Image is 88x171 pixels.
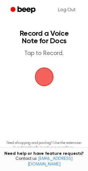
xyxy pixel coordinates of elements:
[4,156,84,167] span: Contact us
[5,141,83,150] p: Tired of copying and pasting? Use the extension to automatically insert your recordings.
[6,4,41,16] a: Beep
[11,30,77,45] h1: Record a Voice Note for Docs
[28,157,73,167] a: [EMAIL_ADDRESS][DOMAIN_NAME]
[52,2,82,17] a: Log Out
[11,50,77,58] p: Tap to Record.
[35,67,53,86] img: Beep Logo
